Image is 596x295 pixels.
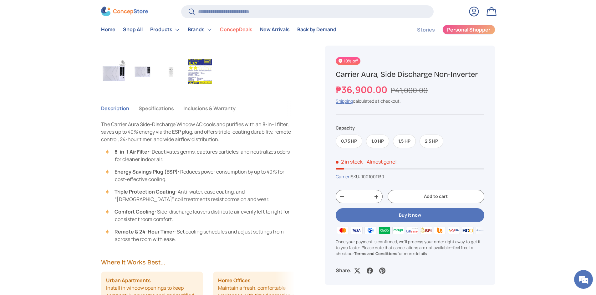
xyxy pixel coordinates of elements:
strong: Energy Savings Plug (ESP) [115,168,178,175]
img: ubp [433,226,447,235]
div: calculated at checkout. [336,98,484,104]
img: maya [391,226,405,235]
span: 10% off [336,57,360,65]
li: : Set cooling schedules and adjust settings from across the room with ease. [107,228,295,243]
a: Stories [417,24,435,36]
img: visa [350,226,364,235]
button: Specifications [139,101,174,116]
button: Add to cart [388,190,484,204]
textarea: Type your message and hit 'Enter' [3,170,119,192]
summary: Brands [184,23,216,36]
strong: Triple Protection Coating [115,188,175,195]
p: - Almost gone! [364,159,397,165]
li: : Anti-water, case coating, and “[DEMOGRAPHIC_DATA]” coil treatments resist corrosion and wear. [107,188,295,203]
strong: Home Offices [218,277,251,284]
span: We're online! [36,79,86,142]
button: Buy it now [336,209,484,223]
img: bpi [419,226,433,235]
img: gcash [364,226,377,235]
strong: 8-in-1 Air Filter [115,148,149,155]
a: Back by Demand [297,24,336,36]
a: Carrier [336,174,349,180]
h1: Carrier Aura, Side Discharge Non-Inverter [336,70,484,79]
img: metrobank [475,226,488,235]
li: : Deactivates germs, captures particles, and neutralizes odors for cleaner indoor air. [107,148,295,163]
a: Shipping [336,98,353,104]
img: bdo [461,226,475,235]
h2: Where It Works Best... [101,258,295,267]
li: : Reduces power consumption by up to 40% for cost-effective cooling. [107,168,295,183]
nav: Primary [101,23,336,36]
span: SKU: [351,174,360,180]
a: Shop All [123,24,143,36]
img: ConcepStore [101,7,148,17]
span: | [349,174,384,180]
summary: Products [146,23,184,36]
a: Home [101,24,115,36]
img: Carrier Aura, Side Discharge Non-Inverter [188,59,212,84]
a: Terms and Conditions [354,251,397,256]
s: ₱41,000.00 [391,85,428,95]
strong: ₱36,900.00 [336,83,389,96]
p: Once your payment is confirmed, we'll process your order right away to get it to you faster. Plea... [336,239,484,257]
div: Minimize live chat window [103,3,118,18]
span: Personal Shopper [447,27,490,32]
a: ConcepDeals [220,24,252,36]
img: billease [405,226,419,235]
legend: Capacity [336,125,355,131]
span: 2 in stock [336,159,363,165]
li: : Side-discharge louvers distribute air evenly left to right for consistent room comfort. [107,208,295,223]
img: Carrier Aura, Side Discharge Non-Inverter [159,59,183,84]
strong: Comfort Cooling [115,208,155,215]
a: Personal Shopper [442,25,495,35]
img: Carrier Aura, Side Discharge Non-Inverter [101,59,126,84]
img: grabpay [377,226,391,235]
p: Share: [336,267,352,274]
a: New Arrivals [260,24,290,36]
span: 1001001130 [361,174,384,180]
img: qrph [447,226,461,235]
span: The Carrier Aura Side-Discharge Window AC cools and purifies with an 8-in-1 filter, saves up to 4... [101,121,291,143]
strong: Remote & 24-Hour Timer [115,228,174,235]
img: Carrier Aura, Side Discharge Non-Inverter [130,59,155,84]
strong: Urban Apartments [106,277,151,284]
button: Inclusions & Warranty [183,101,236,116]
img: master [336,226,349,235]
nav: Secondary [402,23,495,36]
div: Chat with us now [33,35,105,43]
button: Description [101,101,129,116]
